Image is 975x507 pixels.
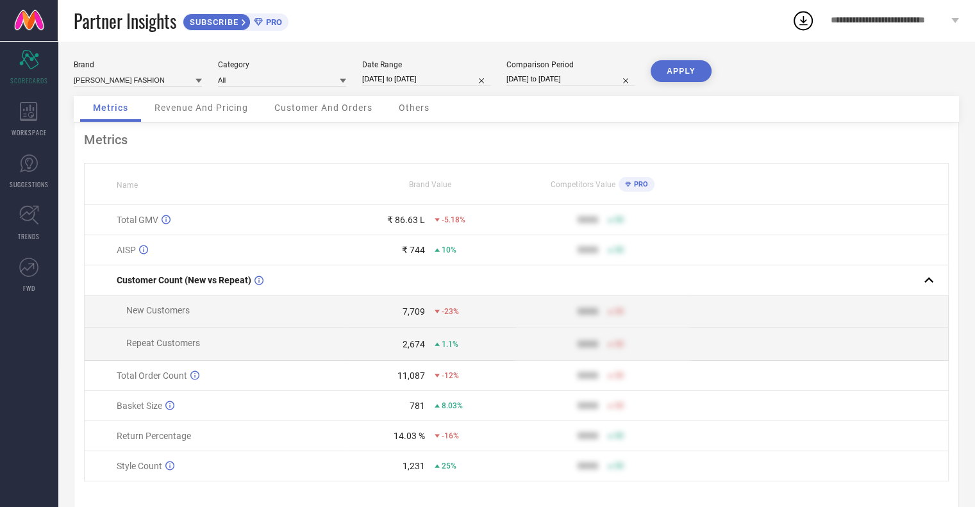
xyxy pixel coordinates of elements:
[578,339,598,349] div: 9999
[506,72,635,86] input: Select comparison period
[397,370,425,381] div: 11,087
[442,340,458,349] span: 1.1%
[442,431,459,440] span: -16%
[615,340,624,349] span: 50
[615,431,624,440] span: 50
[183,10,288,31] a: SUBSCRIBEPRO
[615,401,624,410] span: 50
[399,103,429,113] span: Others
[126,305,190,315] span: New Customers
[578,245,598,255] div: 9999
[117,275,251,285] span: Customer Count (New vs Repeat)
[442,215,465,224] span: -5.18%
[387,215,425,225] div: ₹ 86.63 L
[10,76,48,85] span: SCORECARDS
[442,245,456,254] span: 10%
[615,371,624,380] span: 50
[792,9,815,32] div: Open download list
[578,306,598,317] div: 9999
[84,132,949,147] div: Metrics
[126,338,200,348] span: Repeat Customers
[578,215,598,225] div: 9999
[578,431,598,441] div: 9999
[506,60,635,69] div: Comparison Period
[154,103,248,113] span: Revenue And Pricing
[18,231,40,241] span: TRENDS
[218,60,346,69] div: Category
[442,461,456,470] span: 25%
[631,180,648,188] span: PRO
[12,128,47,137] span: WORKSPACE
[74,8,176,34] span: Partner Insights
[183,17,242,27] span: SUBSCRIBE
[117,431,191,441] span: Return Percentage
[615,215,624,224] span: 50
[615,461,624,470] span: 50
[442,371,459,380] span: -12%
[403,339,425,349] div: 2,674
[117,461,162,471] span: Style Count
[74,60,202,69] div: Brand
[442,307,459,316] span: -23%
[578,370,598,381] div: 9999
[23,283,35,293] span: FWD
[117,245,136,255] span: AISP
[409,180,451,189] span: Brand Value
[93,103,128,113] span: Metrics
[442,401,463,410] span: 8.03%
[117,181,138,190] span: Name
[263,17,282,27] span: PRO
[117,215,158,225] span: Total GMV
[403,461,425,471] div: 1,231
[615,307,624,316] span: 50
[117,370,187,381] span: Total Order Count
[410,401,425,411] div: 781
[403,306,425,317] div: 7,709
[578,401,598,411] div: 9999
[615,245,624,254] span: 50
[402,245,425,255] div: ₹ 744
[274,103,372,113] span: Customer And Orders
[651,60,712,82] button: APPLY
[362,60,490,69] div: Date Range
[394,431,425,441] div: 14.03 %
[117,401,162,411] span: Basket Size
[10,179,49,189] span: SUGGESTIONS
[578,461,598,471] div: 9999
[551,180,615,189] span: Competitors Value
[362,72,490,86] input: Select date range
